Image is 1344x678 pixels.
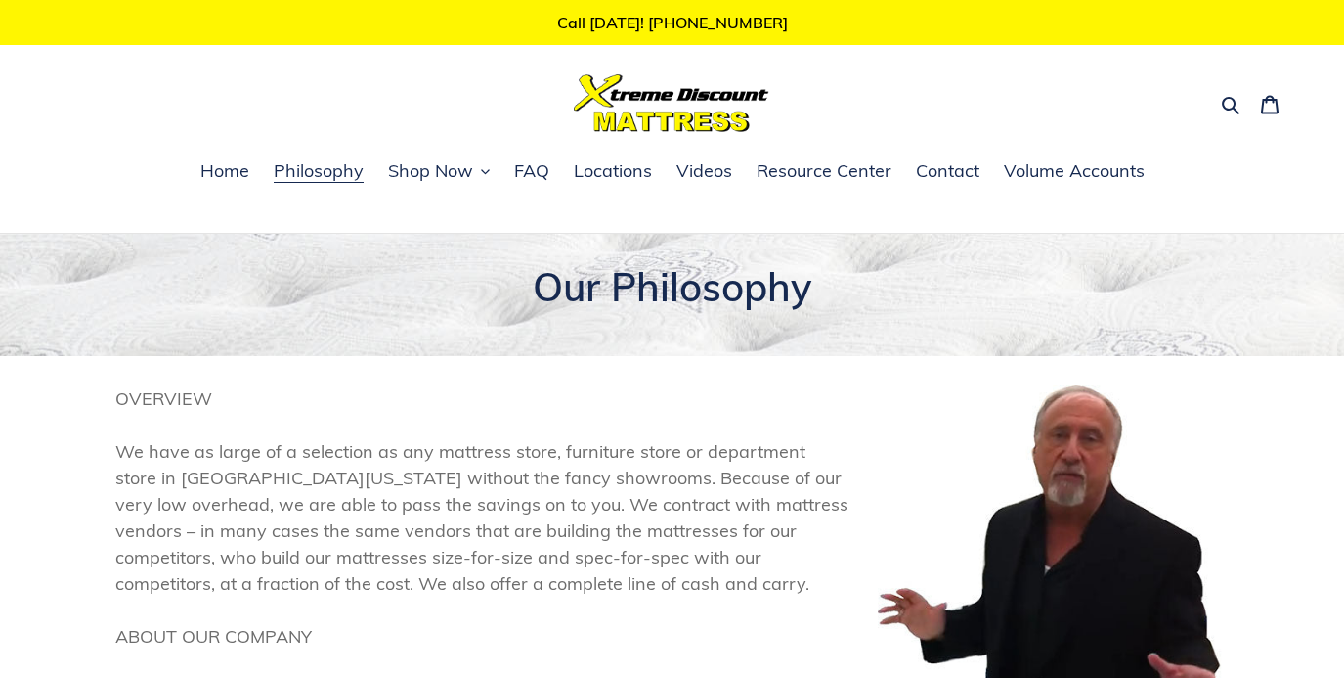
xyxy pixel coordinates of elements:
span: Resource Center [757,159,891,183]
img: Xtreme Discount Mattress [574,74,769,132]
a: Philosophy [264,158,373,187]
a: FAQ [504,158,559,187]
span: FAQ [514,159,549,183]
span: Locations [574,159,652,183]
span: Videos [676,159,732,183]
a: Volume Accounts [994,158,1154,187]
button: Shop Now [378,158,499,187]
span: Home [200,159,249,183]
span: Our Philosophy [533,263,811,310]
span: Shop Now [388,159,473,183]
a: Locations [564,158,662,187]
a: Contact [906,158,989,187]
a: Videos [667,158,742,187]
a: Resource Center [747,158,901,187]
span: Philosophy [274,159,364,183]
a: Home [191,158,259,187]
span: Contact [916,159,979,183]
span: Volume Accounts [1004,159,1145,183]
